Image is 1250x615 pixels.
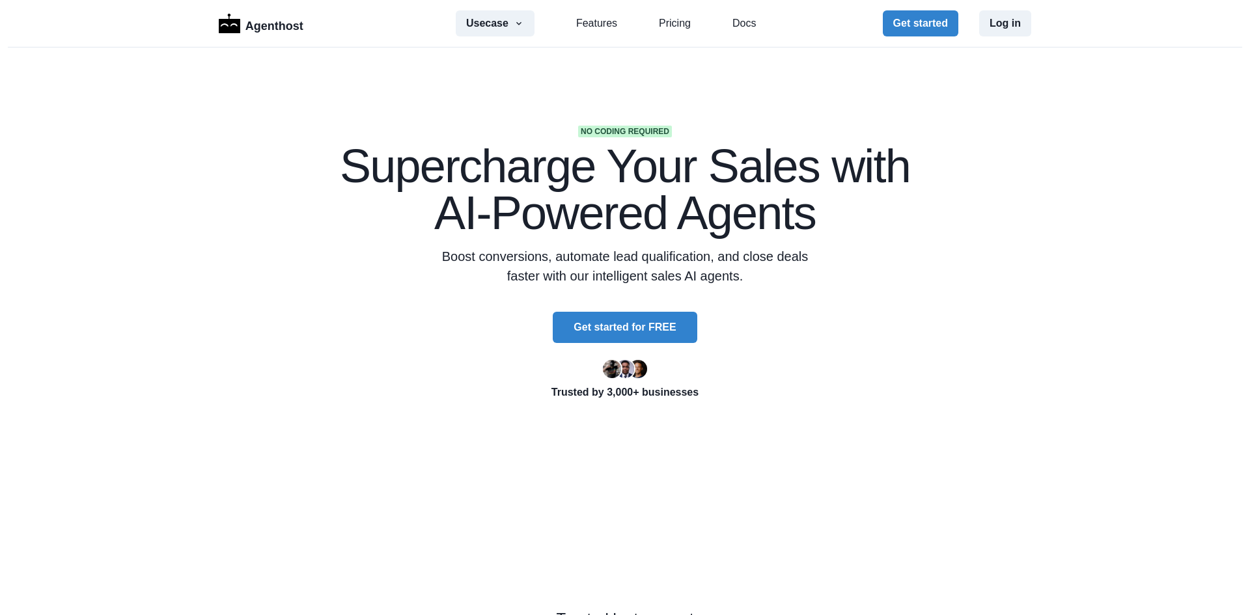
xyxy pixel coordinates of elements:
[883,10,958,36] button: Get started
[553,312,697,343] button: Get started for FREE
[576,16,617,31] a: Features
[219,14,240,33] img: Logo
[437,247,812,286] p: Boost conversions, automate lead qualification, and close deals faster with our intelligent sales...
[629,360,647,378] img: Kent Dodds
[219,12,303,35] a: LogoAgenthost
[732,16,756,31] a: Docs
[616,360,634,378] img: Segun Adebayo
[578,126,672,137] span: No coding required
[245,12,303,35] p: Agenthost
[659,16,691,31] a: Pricing
[312,143,937,236] h1: Supercharge Your Sales with AI-Powered Agents
[603,360,621,378] img: Ryan Florence
[979,10,1031,36] button: Log in
[312,385,937,400] p: Trusted by 3,000+ businesses
[456,10,535,36] button: Usecase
